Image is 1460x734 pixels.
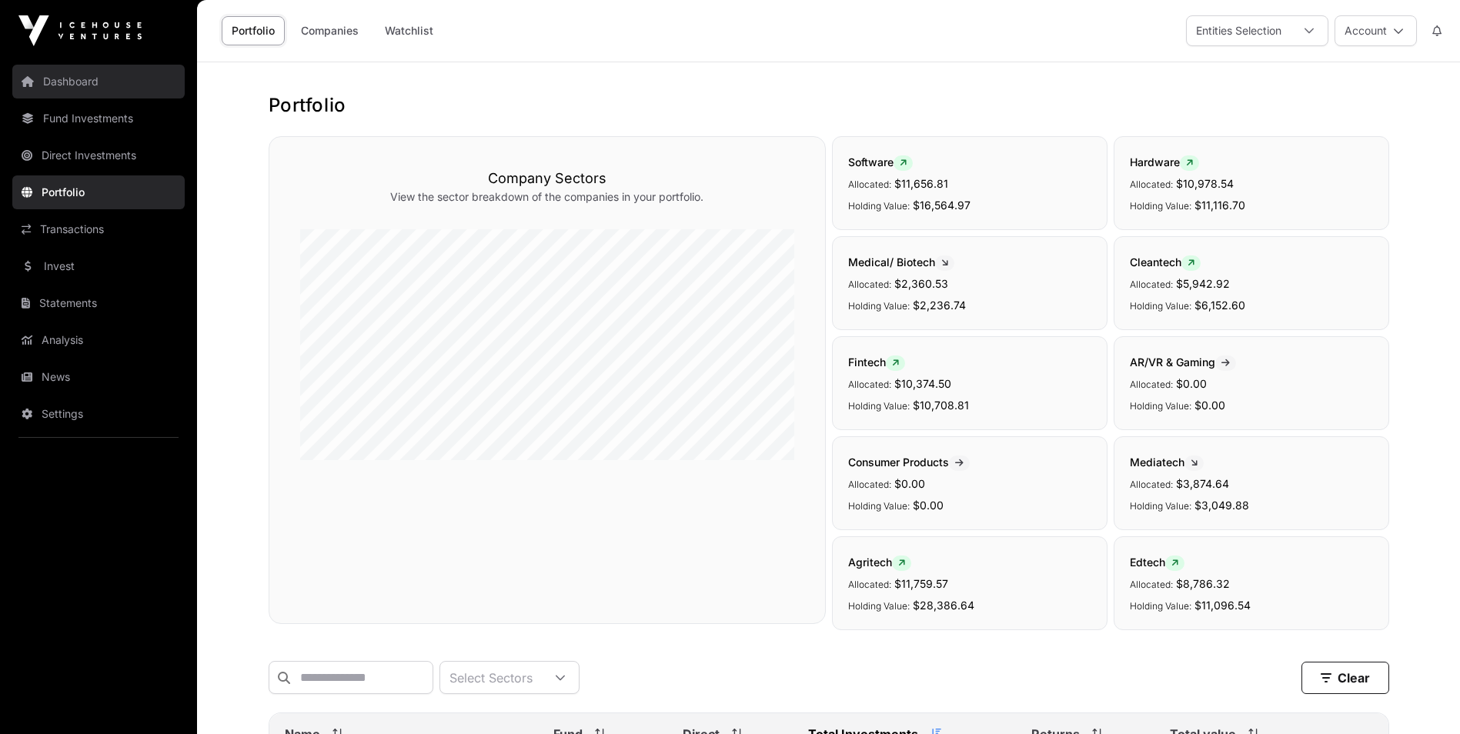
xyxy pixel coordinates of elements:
a: Settings [12,397,185,431]
span: $11,116.70 [1194,199,1245,212]
span: $28,386.64 [913,599,974,612]
span: $3,049.88 [1194,499,1249,512]
span: Allocated: [1130,579,1173,590]
span: Allocated: [1130,279,1173,290]
a: Companies [291,16,369,45]
span: $11,656.81 [894,177,948,190]
span: Allocated: [848,178,891,190]
span: $0.00 [894,477,925,490]
span: Holding Value: [848,500,910,512]
span: Cleantech [1130,255,1201,269]
span: Holding Value: [848,200,910,212]
span: Holding Value: [1130,600,1191,612]
span: Medical/ Biotech [848,255,954,269]
iframe: Chat Widget [1383,660,1460,734]
span: Holding Value: [1130,500,1191,512]
span: Allocated: [848,579,891,590]
span: Holding Value: [848,600,910,612]
span: $5,942.92 [1176,277,1230,290]
span: $3,874.64 [1176,477,1229,490]
a: Statements [12,286,185,320]
span: Allocated: [1130,178,1173,190]
span: Allocated: [1130,379,1173,390]
span: $11,096.54 [1194,599,1251,612]
a: Watchlist [375,16,443,45]
span: Edtech [1130,556,1184,569]
a: Direct Investments [12,138,185,172]
h3: Company Sectors [300,168,794,189]
button: Account [1335,15,1417,46]
span: Software [848,155,913,168]
a: Portfolio [12,175,185,209]
span: Hardware [1130,155,1199,168]
a: News [12,360,185,394]
span: Allocated: [1130,479,1173,490]
span: $8,786.32 [1176,577,1230,590]
span: $16,564.97 [913,199,971,212]
img: Icehouse Ventures Logo [18,15,142,46]
span: $2,236.74 [913,299,966,312]
span: $10,978.54 [1176,177,1234,190]
span: $10,374.50 [894,377,951,390]
span: Allocated: [848,479,891,490]
h1: Portfolio [269,93,1389,118]
button: Clear [1301,662,1389,694]
span: $10,708.81 [913,399,969,412]
span: $0.00 [1194,399,1225,412]
span: AR/VR & Gaming [1130,355,1236,369]
a: Portfolio [222,16,285,45]
span: Holding Value: [1130,300,1191,312]
div: Select Sectors [440,662,542,693]
span: $2,360.53 [894,277,948,290]
span: $6,152.60 [1194,299,1245,312]
a: Transactions [12,212,185,246]
a: Dashboard [12,65,185,98]
span: $0.00 [913,499,944,512]
a: Invest [12,249,185,283]
span: Holding Value: [1130,200,1191,212]
span: Agritech [848,556,911,569]
span: Holding Value: [848,400,910,412]
span: Holding Value: [848,300,910,312]
span: Holding Value: [1130,400,1191,412]
a: Analysis [12,323,185,357]
span: $11,759.57 [894,577,948,590]
span: Mediatech [1130,455,1204,469]
a: Fund Investments [12,102,185,135]
span: Fintech [848,355,905,369]
span: Consumer Products [848,455,970,469]
span: Allocated: [848,379,891,390]
div: Entities Selection [1187,16,1291,45]
p: View the sector breakdown of the companies in your portfolio. [300,189,794,205]
span: Allocated: [848,279,891,290]
span: $0.00 [1176,377,1207,390]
